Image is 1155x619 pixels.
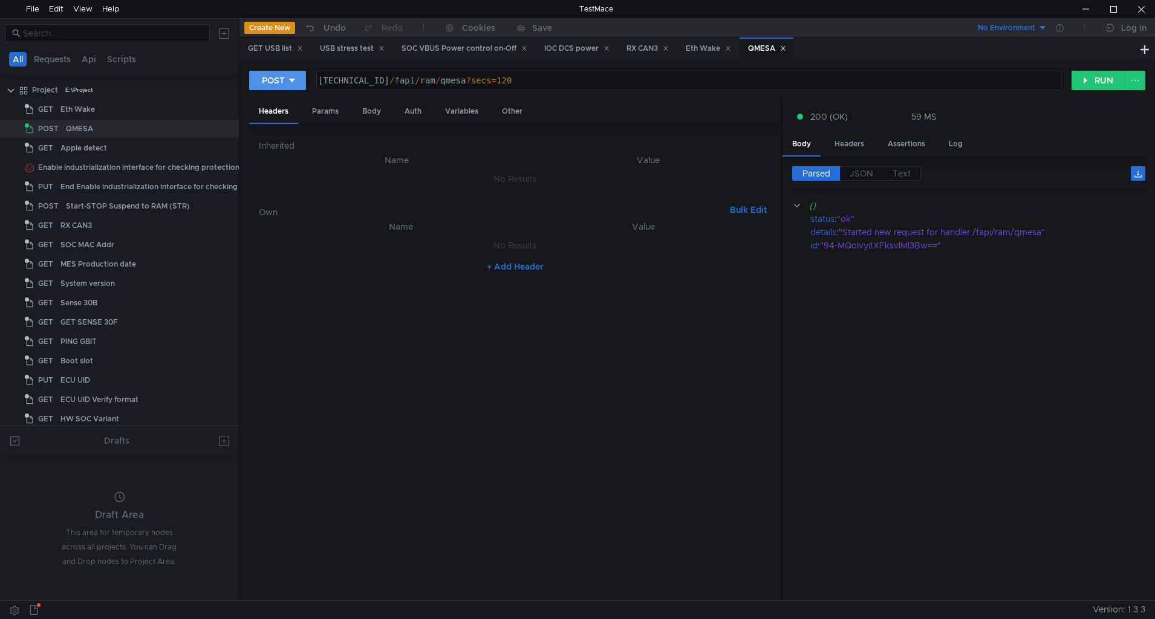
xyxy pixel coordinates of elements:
[259,138,772,153] h6: Inherited
[262,74,285,87] div: POST
[802,168,830,179] span: Parsed
[837,212,1130,225] div: "ok"
[60,332,97,351] div: PING GBIT
[104,433,129,448] div: Drafts
[820,239,1128,252] div: "94-MQoIvyitXFksvlMl3Bw=="
[402,42,527,55] div: SOC VBUS Power control on-Off
[60,410,119,428] div: HW SOC Variant
[532,24,552,32] div: Save
[244,22,295,34] button: Create New
[248,42,303,55] div: GET USB list
[38,197,59,215] span: POST
[493,240,536,251] nz-embed-empty: No Results
[60,274,115,293] div: System version
[893,168,911,179] span: Text
[278,219,524,234] th: Name
[38,313,53,331] span: GET
[38,332,53,351] span: GET
[810,212,835,225] div: status
[1121,21,1147,35] div: Log In
[1072,71,1125,90] button: RUN
[38,236,53,254] span: GET
[32,81,58,99] div: Project
[544,42,610,55] div: IOC DCS power
[382,21,403,35] div: Redo
[782,133,821,157] div: Body
[60,294,97,312] div: Sense 30B
[435,100,488,123] div: Variables
[249,71,306,90] button: POST
[462,21,495,35] div: Cookies
[482,259,548,274] button: + Add Header
[963,18,1047,37] button: No Environment
[38,100,53,118] span: GET
[38,391,53,409] span: GET
[725,203,772,217] button: Bulk Edit
[878,133,935,155] div: Assertions
[38,216,53,235] span: GET
[38,178,53,196] span: PUT
[60,371,90,389] div: ECU UID
[60,139,107,157] div: Apple detect
[38,158,239,177] div: Enable industrialization interface for checking protection
[839,225,1130,239] div: "Started new request for handler /fapi/ram/qmesa"
[810,239,818,252] div: id
[524,219,762,234] th: Value
[850,168,873,179] span: JSON
[395,100,431,123] div: Auth
[259,205,725,219] h6: Own
[353,100,391,123] div: Body
[249,100,298,124] div: Headers
[23,27,203,40] input: Search...
[939,133,972,155] div: Log
[320,42,385,55] div: USB stress test
[38,255,53,273] span: GET
[38,294,53,312] span: GET
[810,110,848,123] span: 200 (OK)
[38,410,53,428] span: GET
[354,19,411,37] button: Redo
[38,139,53,157] span: GET
[60,313,118,331] div: GET SENSE 30F
[810,239,1145,252] div: :
[38,120,59,138] span: POST
[60,391,138,409] div: ECU UID Verify format
[810,225,1145,239] div: :
[810,212,1145,225] div: :
[302,100,348,123] div: Params
[626,42,669,55] div: RX CAN3
[60,352,93,370] div: Boot slot
[66,197,190,215] div: Start-STOP Suspend to RAM (STR)
[524,153,772,167] th: Value
[60,255,136,273] div: MES Production date
[686,42,731,55] div: Eth Wake
[38,371,53,389] span: PUT
[825,133,874,155] div: Headers
[810,225,836,239] div: details
[748,42,786,55] div: QMESA
[295,19,354,37] button: Undo
[268,153,525,167] th: Name
[66,120,93,138] div: QMESA
[60,178,278,196] div: End Enable industrialization interface for checking protection
[809,199,1128,212] div: {}
[38,274,53,293] span: GET
[493,173,536,184] nz-embed-empty: No Results
[1093,601,1145,618] span: Version: 1.3.3
[65,81,93,99] div: E:\Project
[978,22,1035,34] div: No Environment
[103,52,140,66] button: Scripts
[78,52,100,66] button: Api
[911,111,937,122] div: 59 MS
[324,21,346,35] div: Undo
[38,352,53,370] span: GET
[60,100,95,118] div: Eth Wake
[9,52,27,66] button: All
[492,100,532,123] div: Other
[30,52,74,66] button: Requests
[60,236,114,254] div: SOC MAC Addr
[60,216,92,235] div: RX CAN3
